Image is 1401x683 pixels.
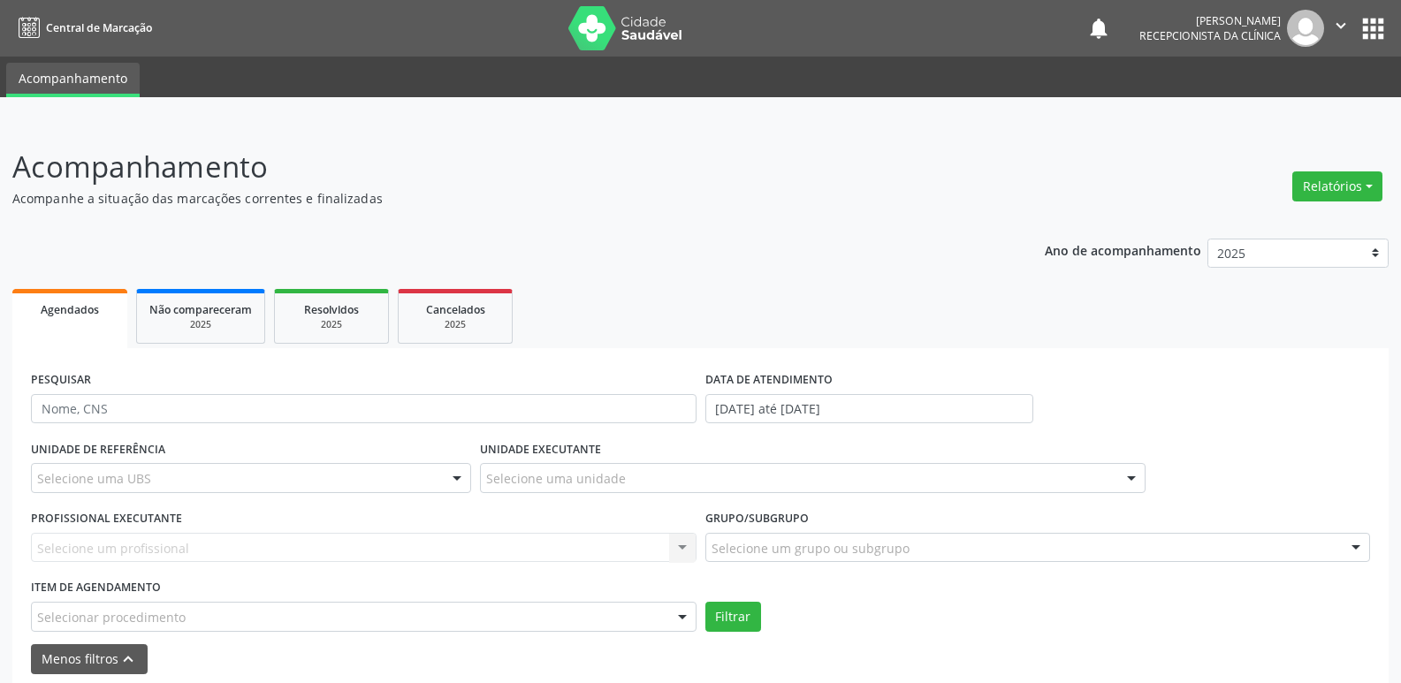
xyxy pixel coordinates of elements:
img: img [1287,10,1324,47]
input: Selecione um intervalo [705,394,1033,424]
p: Acompanhamento [12,145,976,189]
div: 2025 [411,318,499,331]
span: Selecione um grupo ou subgrupo [712,539,910,558]
span: Selecione uma UBS [37,469,151,488]
label: UNIDADE EXECUTANTE [480,436,601,463]
span: Central de Marcação [46,20,152,35]
i:  [1331,16,1351,35]
p: Ano de acompanhamento [1045,239,1201,261]
span: Recepcionista da clínica [1139,28,1281,43]
p: Acompanhe a situação das marcações correntes e finalizadas [12,189,976,208]
i: keyboard_arrow_up [118,649,138,669]
span: Selecionar procedimento [37,608,186,626]
label: Item de agendamento [31,574,161,602]
button: notifications [1086,16,1111,41]
label: DATA DE ATENDIMENTO [705,367,833,394]
button: Filtrar [705,602,761,632]
a: Central de Marcação [12,13,152,42]
label: PESQUISAR [31,367,91,394]
label: UNIDADE DE REFERÊNCIA [31,436,165,463]
div: 2025 [287,318,376,331]
label: PROFISSIONAL EXECUTANTE [31,505,182,533]
button: Relatórios [1292,171,1382,201]
span: Agendados [41,302,99,317]
label: Grupo/Subgrupo [705,505,809,533]
div: 2025 [149,318,252,331]
span: Não compareceram [149,302,252,317]
button: Menos filtroskeyboard_arrow_up [31,644,148,675]
button: apps [1358,13,1389,44]
div: [PERSON_NAME] [1139,13,1281,28]
a: Acompanhamento [6,63,140,97]
span: Resolvidos [304,302,359,317]
span: Selecione uma unidade [486,469,626,488]
button:  [1324,10,1358,47]
input: Nome, CNS [31,394,697,424]
span: Cancelados [426,302,485,317]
